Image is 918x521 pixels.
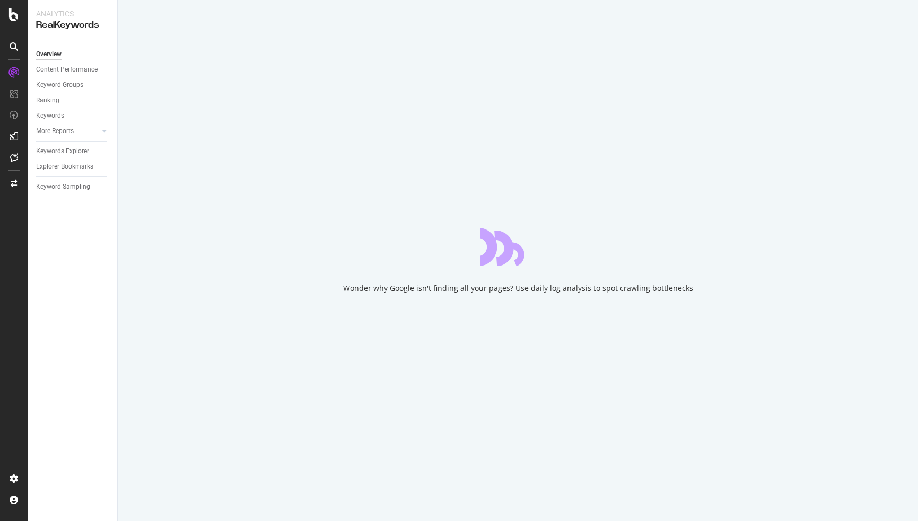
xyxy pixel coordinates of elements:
div: Keywords [36,110,64,121]
div: Keywords Explorer [36,146,89,157]
div: Explorer Bookmarks [36,161,93,172]
div: Keyword Groups [36,80,83,91]
div: Wonder why Google isn't finding all your pages? Use daily log analysis to spot crawling bottlenecks [343,283,693,294]
a: Keywords [36,110,110,121]
div: animation [480,228,556,266]
a: Keywords Explorer [36,146,110,157]
div: Keyword Sampling [36,181,90,192]
div: Overview [36,49,62,60]
div: RealKeywords [36,19,109,31]
a: Keyword Sampling [36,181,110,192]
a: More Reports [36,126,99,137]
a: Explorer Bookmarks [36,161,110,172]
div: More Reports [36,126,74,137]
a: Content Performance [36,64,110,75]
a: Ranking [36,95,110,106]
div: Content Performance [36,64,98,75]
a: Keyword Groups [36,80,110,91]
a: Overview [36,49,110,60]
div: Ranking [36,95,59,106]
div: Analytics [36,8,109,19]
